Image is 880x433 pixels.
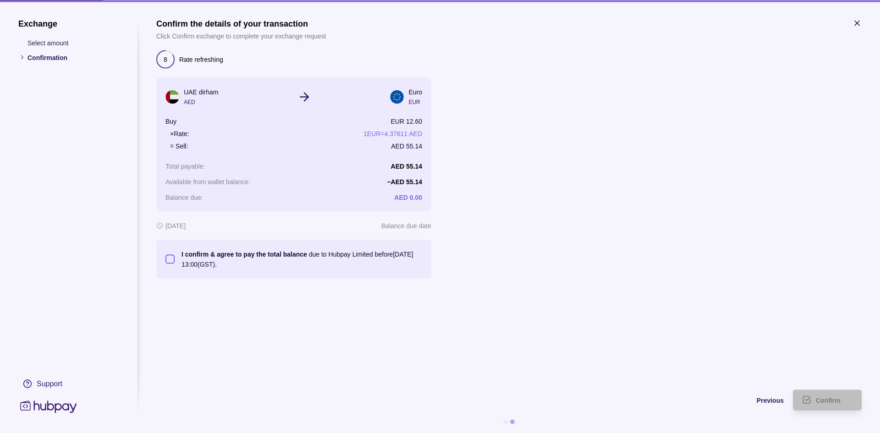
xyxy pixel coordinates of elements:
[390,90,404,104] img: eu
[757,397,784,404] span: Previous
[156,18,326,28] h1: Confirm the details of your transaction
[165,178,250,185] p: Available from wallet balance :
[156,31,326,41] p: Click Confirm exchange to complete your exchange request
[816,397,841,404] span: Confirm
[27,52,119,62] p: Confirmation
[408,87,422,97] p: Euro
[179,54,223,64] p: Rate refreshing
[165,116,176,126] p: Buy
[165,90,179,104] img: ae
[27,38,119,48] p: Select amount
[793,389,862,410] button: Confirm
[165,193,203,201] p: Balance due :
[381,220,431,230] p: Balance due date
[394,193,422,201] p: AED 0.00
[181,249,422,269] p: due to Hubpay Limited before [DATE] 13:00 (GST).
[165,162,205,170] p: Total payable :
[37,378,62,389] div: Support
[181,250,307,258] p: I confirm & agree to pay the total balance
[387,178,422,185] p: − AED 55.14
[391,162,422,170] p: AED 55.14
[184,87,218,97] p: UAE dirham
[165,220,186,230] p: [DATE]
[170,128,189,138] p: × Rate:
[18,18,119,28] h1: Exchange
[391,141,422,151] p: AED 55.14
[170,141,188,151] p: = Sell:
[18,374,119,393] a: Support
[391,116,422,126] p: EUR 12.60
[156,389,784,410] button: Previous
[408,97,422,107] p: EUR
[164,54,167,64] p: 8
[184,97,218,107] p: AED
[363,128,422,138] p: 1 EUR = 4.37611 AED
